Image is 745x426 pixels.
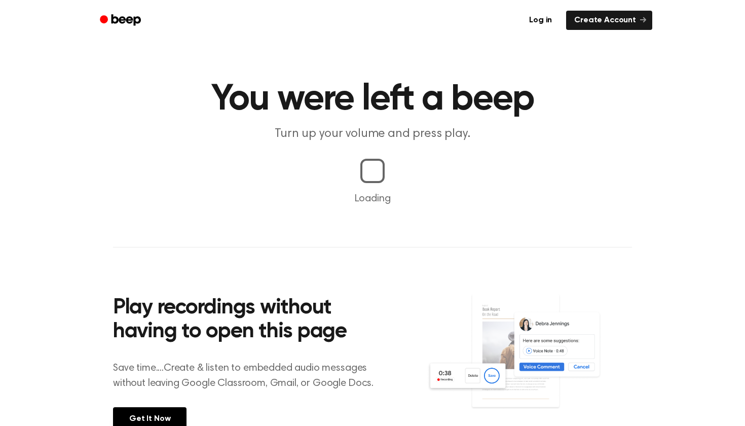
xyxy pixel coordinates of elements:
h2: Play recordings without having to open this page [113,296,386,344]
p: Loading [12,191,733,206]
p: Turn up your volume and press play. [178,126,567,143]
a: Create Account [566,11,652,30]
a: Beep [93,11,150,30]
p: Save time....Create & listen to embedded audio messages without leaving Google Classroom, Gmail, ... [113,361,386,391]
h1: You were left a beep [113,81,632,118]
a: Log in [521,11,560,30]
